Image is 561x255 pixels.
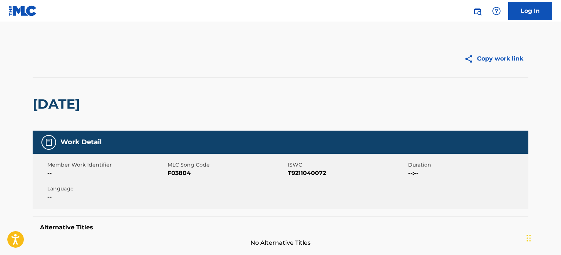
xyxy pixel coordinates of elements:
img: search [473,7,482,15]
span: ISWC [288,161,406,169]
span: -- [47,193,166,201]
span: No Alternative Titles [33,238,528,247]
a: Log In [508,2,552,20]
h2: [DATE] [33,96,84,112]
h5: Alternative Titles [40,224,521,231]
button: Copy work link [459,50,528,68]
span: -- [47,169,166,178]
img: MLC Logo [9,6,37,16]
iframe: Chat Widget [524,220,561,255]
span: --:-- [408,169,527,178]
span: F03804 [168,169,286,178]
img: Work Detail [44,138,53,147]
img: help [492,7,501,15]
span: MLC Song Code [168,161,286,169]
h5: Work Detail [60,138,102,146]
div: Help [489,4,504,18]
span: T9211040072 [288,169,406,178]
img: Copy work link [464,54,477,63]
a: Public Search [470,4,485,18]
span: Member Work Identifier [47,161,166,169]
span: Language [47,185,166,193]
div: Drag [527,227,531,249]
span: Duration [408,161,527,169]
